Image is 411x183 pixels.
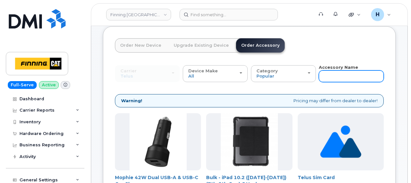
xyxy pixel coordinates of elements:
[115,94,384,107] div: Pricing may differ from dealer to dealer!
[256,68,278,73] span: Category
[236,38,285,53] a: Order Accessory
[221,113,278,170] img: 9th_Gen_Folio_Case.jpg
[121,98,142,104] strong: Warning!
[180,9,278,20] input: Find something...
[320,113,361,170] img: no_image_found-2caef05468ed5679b831cfe6fc140e25e0c280774317ffc20a367ab7fd17291e.png
[251,65,316,82] button: Category Popular
[188,73,194,79] span: All
[188,68,218,73] span: Device Make
[130,113,187,170] img: Car_Charger.jpg
[183,65,248,82] button: Device Make All
[106,9,171,20] a: Finning Canada
[168,38,234,53] a: Upgrade Existing Device
[376,11,380,18] span: H
[319,65,358,70] strong: Accessory Name
[344,8,365,21] div: Quicklinks
[256,73,274,79] span: Popular
[115,38,167,53] a: Order New Device
[298,175,335,180] a: Telus Sim Card
[367,8,395,21] div: hakaur@dminc.com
